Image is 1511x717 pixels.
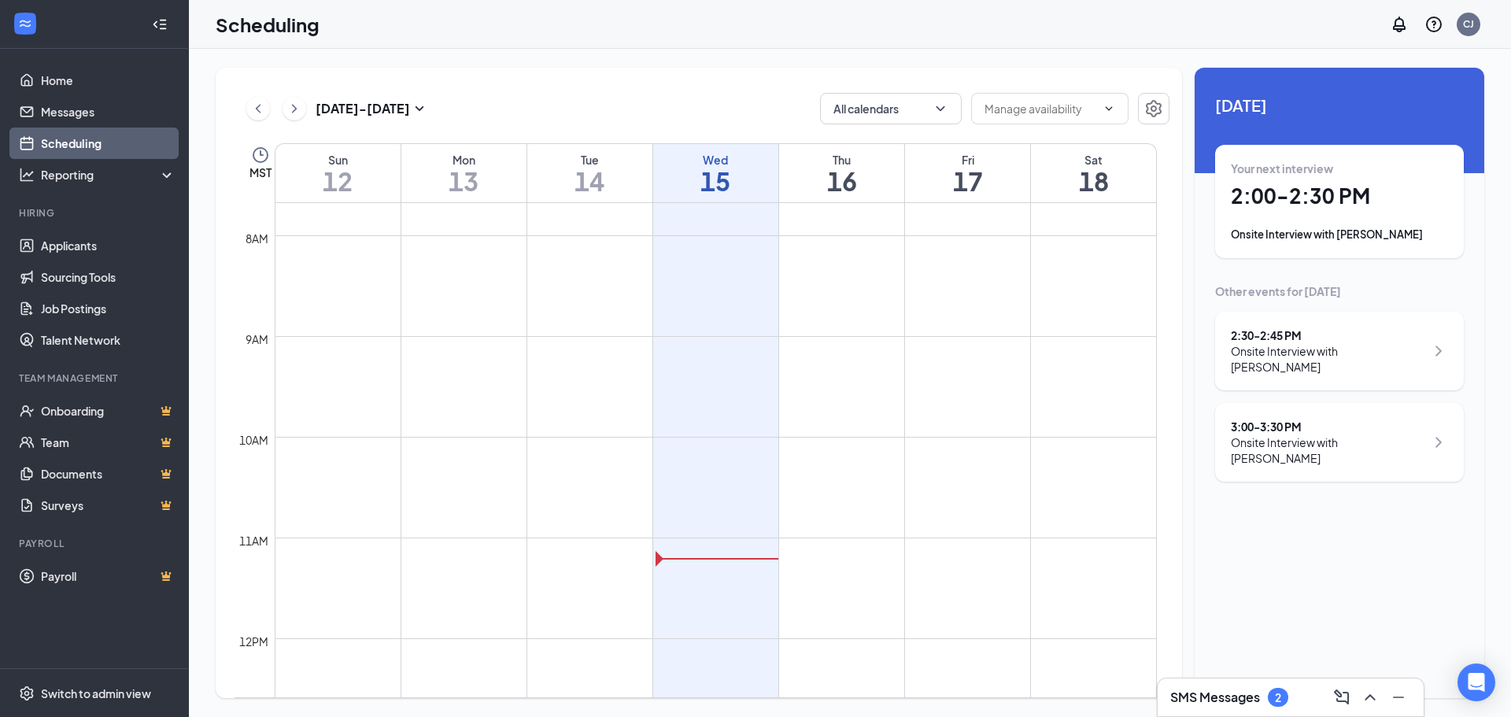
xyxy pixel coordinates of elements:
[275,168,401,194] h1: 12
[527,152,652,168] div: Tue
[41,686,151,701] div: Switch to admin view
[41,293,175,324] a: Job Postings
[216,11,320,38] h1: Scheduling
[41,324,175,356] a: Talent Network
[1231,343,1425,375] div: Onsite Interview with [PERSON_NAME]
[1103,102,1115,115] svg: ChevronDown
[242,230,272,247] div: 8am
[19,167,35,183] svg: Analysis
[41,65,175,96] a: Home
[19,371,172,385] div: Team Management
[41,427,175,458] a: TeamCrown
[250,99,266,118] svg: ChevronLeft
[401,144,526,202] a: October 13, 2025
[19,206,172,220] div: Hiring
[236,633,272,650] div: 12pm
[1231,161,1448,176] div: Your next interview
[1457,663,1495,701] div: Open Intercom Messenger
[401,168,526,194] h1: 13
[653,144,778,202] a: October 15, 2025
[933,101,948,116] svg: ChevronDown
[410,99,429,118] svg: SmallChevronDown
[41,128,175,159] a: Scheduling
[779,168,904,194] h1: 16
[246,97,270,120] button: ChevronLeft
[1031,168,1156,194] h1: 18
[249,164,272,180] span: MST
[41,395,175,427] a: OnboardingCrown
[905,168,1030,194] h1: 17
[820,93,962,124] button: All calendarsChevronDown
[401,152,526,168] div: Mon
[1231,419,1425,434] div: 3:00 - 3:30 PM
[242,331,272,348] div: 9am
[1275,691,1281,704] div: 2
[1386,685,1411,710] button: Minimize
[1332,688,1351,707] svg: ComposeMessage
[152,17,168,32] svg: Collapse
[1231,183,1448,209] h1: 2:00 - 2:30 PM
[527,144,652,202] a: October 14, 2025
[19,537,172,550] div: Payroll
[236,532,272,549] div: 11am
[905,144,1030,202] a: October 17, 2025
[1215,283,1464,299] div: Other events for [DATE]
[1329,685,1354,710] button: ComposeMessage
[251,146,270,164] svg: Clock
[41,458,175,490] a: DocumentsCrown
[1389,688,1408,707] svg: Minimize
[41,167,176,183] div: Reporting
[1358,685,1383,710] button: ChevronUp
[41,560,175,592] a: PayrollCrown
[779,152,904,168] div: Thu
[316,100,410,117] h3: [DATE] - [DATE]
[1463,17,1474,31] div: CJ
[1231,434,1425,466] div: Onsite Interview with [PERSON_NAME]
[41,96,175,128] a: Messages
[1031,144,1156,202] a: October 18, 2025
[286,99,302,118] svg: ChevronRight
[1429,433,1448,452] svg: ChevronRight
[527,168,652,194] h1: 14
[283,97,306,120] button: ChevronRight
[1144,99,1163,118] svg: Settings
[275,152,401,168] div: Sun
[1361,688,1380,707] svg: ChevronUp
[985,100,1096,117] input: Manage availability
[17,16,33,31] svg: WorkstreamLogo
[1429,342,1448,360] svg: ChevronRight
[905,152,1030,168] div: Fri
[1424,15,1443,34] svg: QuestionInfo
[1215,93,1464,117] span: [DATE]
[653,152,778,168] div: Wed
[653,168,778,194] h1: 15
[236,431,272,449] div: 10am
[1231,227,1448,242] div: Onsite Interview with [PERSON_NAME]
[1138,93,1169,124] button: Settings
[1170,689,1260,706] h3: SMS Messages
[275,144,401,202] a: October 12, 2025
[1031,152,1156,168] div: Sat
[1390,15,1409,34] svg: Notifications
[19,686,35,701] svg: Settings
[41,490,175,521] a: SurveysCrown
[41,230,175,261] a: Applicants
[779,144,904,202] a: October 16, 2025
[41,261,175,293] a: Sourcing Tools
[1231,327,1425,343] div: 2:30 - 2:45 PM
